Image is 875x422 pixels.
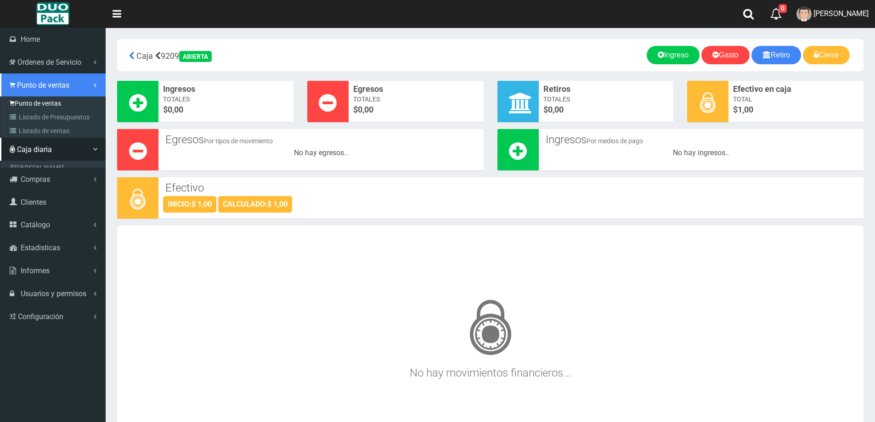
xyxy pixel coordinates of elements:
strong: $ 1,00 [192,200,212,208]
span: Punto de ventas [17,81,69,90]
a: Ingreso [647,46,700,64]
span: Caja diaria [17,145,52,154]
a: Punto de ventas [3,96,105,110]
font: 0,00 [358,105,373,114]
span: Estadisticas [21,243,60,252]
span: Totales [163,95,289,104]
span: Retiros [543,83,669,95]
span: Egresos [353,83,479,95]
small: Por medios de pago [587,137,643,145]
span: Informes [21,266,50,275]
span: 0 [779,4,787,13]
div: No hay egresos.. [163,148,479,158]
span: Ordenes de Servicio [17,58,81,67]
strong: $ 1,00 [267,200,288,208]
div: INICIO: [163,196,216,213]
span: Catálogo [21,220,50,229]
span: $ [353,104,479,116]
span: $ [163,104,289,116]
span: Home [21,35,40,44]
font: 0,00 [548,105,564,114]
span: Ingresos [163,83,289,95]
h3: Efectivo [165,182,857,194]
div: ABIERTA [179,51,212,62]
h3: Egresos [165,134,477,146]
h3: Ingresos [546,134,857,146]
a: Cierre [803,46,850,64]
span: [PERSON_NAME] [813,9,869,18]
span: Configuración [18,312,63,321]
a: Listado de ventas [3,124,105,138]
small: Por tipos de movimiento [204,137,273,145]
span: Totales [543,95,669,104]
div: CALCULADO: [218,196,292,213]
a: Gasto [701,46,750,64]
span: 1,00 [738,105,753,114]
a: Retiro [751,46,802,64]
img: User Image [796,6,812,22]
span: Totales [353,95,479,104]
h3: No hay movimientos financieros... [135,287,845,379]
div: No hay ingresos.. [543,148,859,158]
span: Total [733,95,859,104]
img: Logo grande [36,2,69,25]
a: [PERSON_NAME] [3,161,105,174]
span: Compras [21,175,50,184]
span: $ [543,104,669,116]
span: Caja [136,51,153,61]
span: Clientes [21,198,46,207]
font: 0,00 [168,105,183,114]
a: Listado de Presupuestos [3,110,105,124]
div: 9209 [124,46,368,65]
span: Usuarios y permisos [21,289,86,298]
span: Efectivo en caja [733,83,859,95]
span: $ [733,104,859,116]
